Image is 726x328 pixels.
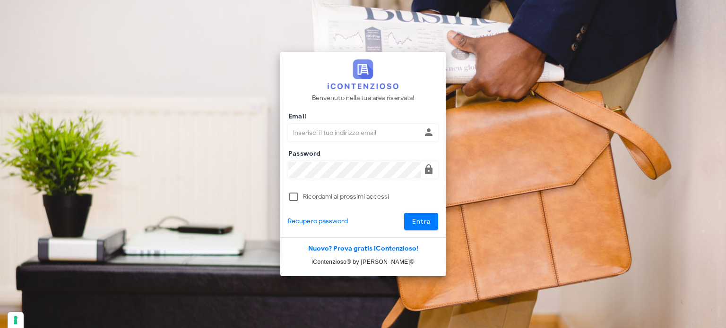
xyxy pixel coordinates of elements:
[412,218,431,226] span: Entra
[308,244,418,252] a: Nuovo? Prova gratis iContenzioso!
[285,149,321,159] label: Password
[288,125,421,141] input: Inserisci il tuo indirizzo email
[8,312,24,328] button: Le tue preferenze relative al consenso per le tecnologie di tracciamento
[288,216,348,227] a: Recupero password
[404,213,439,230] button: Entra
[303,192,438,202] label: Ricordami ai prossimi accessi
[285,112,306,121] label: Email
[280,257,446,267] p: iContenzioso® by [PERSON_NAME]©
[312,93,415,103] p: Benvenuto nella tua area riservata!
